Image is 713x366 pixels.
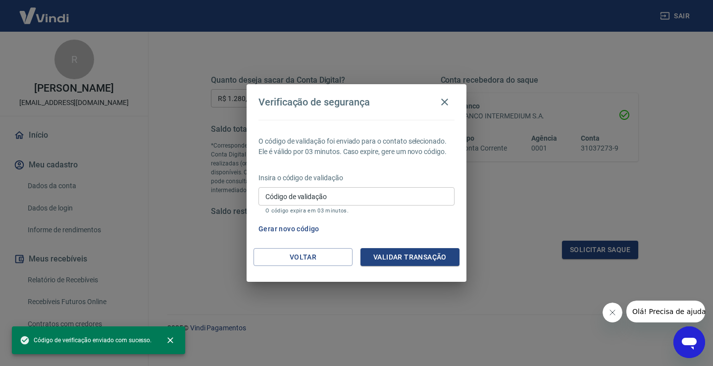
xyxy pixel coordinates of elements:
iframe: Fechar mensagem [603,303,622,322]
span: Código de verificação enviado com sucesso. [20,335,152,345]
p: Insira o código de validação [258,173,455,183]
span: Olá! Precisa de ajuda? [6,7,83,15]
button: Voltar [254,248,353,266]
p: O código de validação foi enviado para o contato selecionado. Ele é válido por 03 minutos. Caso e... [258,136,455,157]
button: close [159,329,181,351]
button: Gerar novo código [255,220,323,238]
button: Validar transação [360,248,459,266]
h4: Verificação de segurança [258,96,370,108]
p: O código expira em 03 minutos. [265,208,448,214]
iframe: Botão para abrir a janela de mensagens [673,326,705,358]
iframe: Mensagem da empresa [626,301,705,322]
